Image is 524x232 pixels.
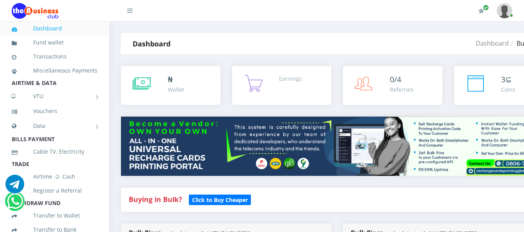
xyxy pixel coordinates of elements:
[12,62,98,80] a: Miscellaneous Payments
[12,19,98,37] a: Dashboard
[12,34,98,51] a: Fund wallet
[478,8,484,14] i: Renew/Upgrade Subscription
[390,85,414,94] div: Referrals
[12,182,98,200] a: Register a Referral
[12,102,98,120] a: Vouchers
[343,66,442,105] a: 0/4 Referrals
[12,87,98,106] a: VTU
[483,5,489,11] span: Renew/Upgrade Subscription
[12,3,59,19] img: Logo
[12,143,98,161] a: Cable TV, Electricity
[279,74,302,83] div: Earnings
[12,207,98,225] a: Transfer to Wallet
[129,195,182,204] strong: Buying in Bulk?
[189,195,251,204] a: Click to Buy Cheaper
[7,198,23,211] a: Chat for support
[501,85,515,94] div: Coins
[497,3,512,18] img: User
[192,196,248,204] b: Click to Buy Cheaper
[12,168,98,186] a: Airtime -2- Cash
[121,66,220,105] a: ₦ Wallet
[12,116,98,136] a: Data
[501,74,515,85] div: ⊆
[501,74,505,85] span: 3
[168,74,184,85] div: ₦
[476,39,509,48] a: Dashboard
[133,39,171,48] strong: Dashboard
[390,74,401,85] span: 0/4
[168,85,184,94] div: Wallet
[12,48,98,66] a: Transactions
[232,66,332,105] a: Earnings
[5,181,24,193] a: Chat for support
